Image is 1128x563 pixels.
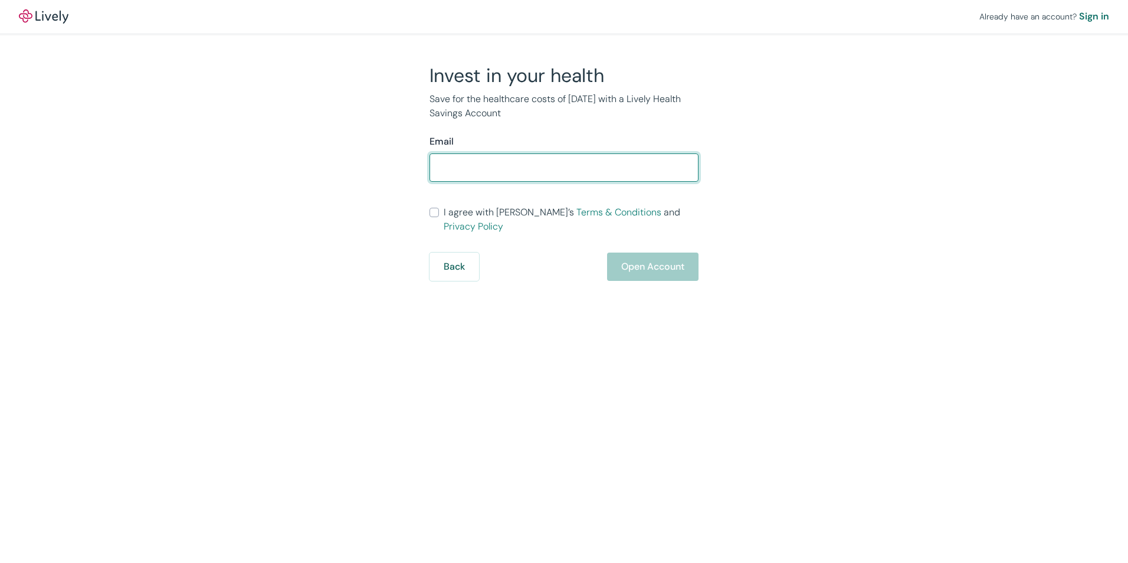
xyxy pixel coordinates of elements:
[19,9,68,24] a: LivelyLively
[979,9,1109,24] div: Already have an account?
[576,206,661,218] a: Terms & Conditions
[429,253,479,281] button: Back
[444,205,699,234] span: I agree with [PERSON_NAME]’s and
[429,135,454,149] label: Email
[429,64,699,87] h2: Invest in your health
[444,220,503,233] a: Privacy Policy
[19,9,68,24] img: Lively
[1079,9,1109,24] a: Sign in
[429,92,699,120] p: Save for the healthcare costs of [DATE] with a Lively Health Savings Account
